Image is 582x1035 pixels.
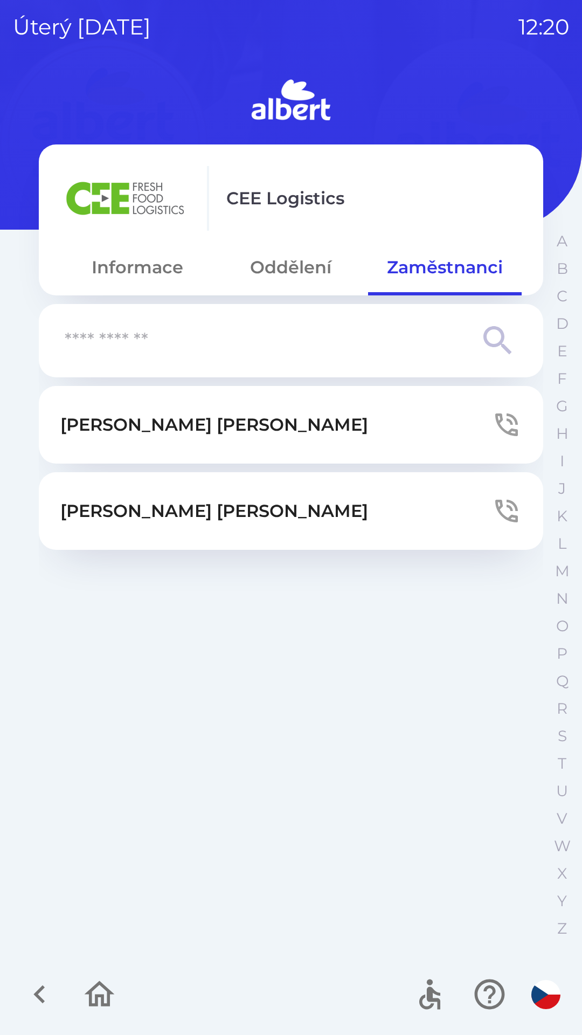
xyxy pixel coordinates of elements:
[39,386,543,464] button: [PERSON_NAME] [PERSON_NAME]
[60,166,190,231] img: ba8847e2-07ef-438b-a6f1-28de549c3032.png
[60,412,368,438] p: [PERSON_NAME] [PERSON_NAME]
[39,75,543,127] img: Logo
[226,185,344,211] p: CEE Logistics
[13,11,151,43] p: úterý [DATE]
[214,248,368,287] button: Oddělení
[60,248,214,287] button: Informace
[518,11,569,43] p: 12:20
[39,472,543,550] button: [PERSON_NAME] [PERSON_NAME]
[60,498,368,524] p: [PERSON_NAME] [PERSON_NAME]
[368,248,522,287] button: Zaměstnanci
[531,980,560,1009] img: cs flag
